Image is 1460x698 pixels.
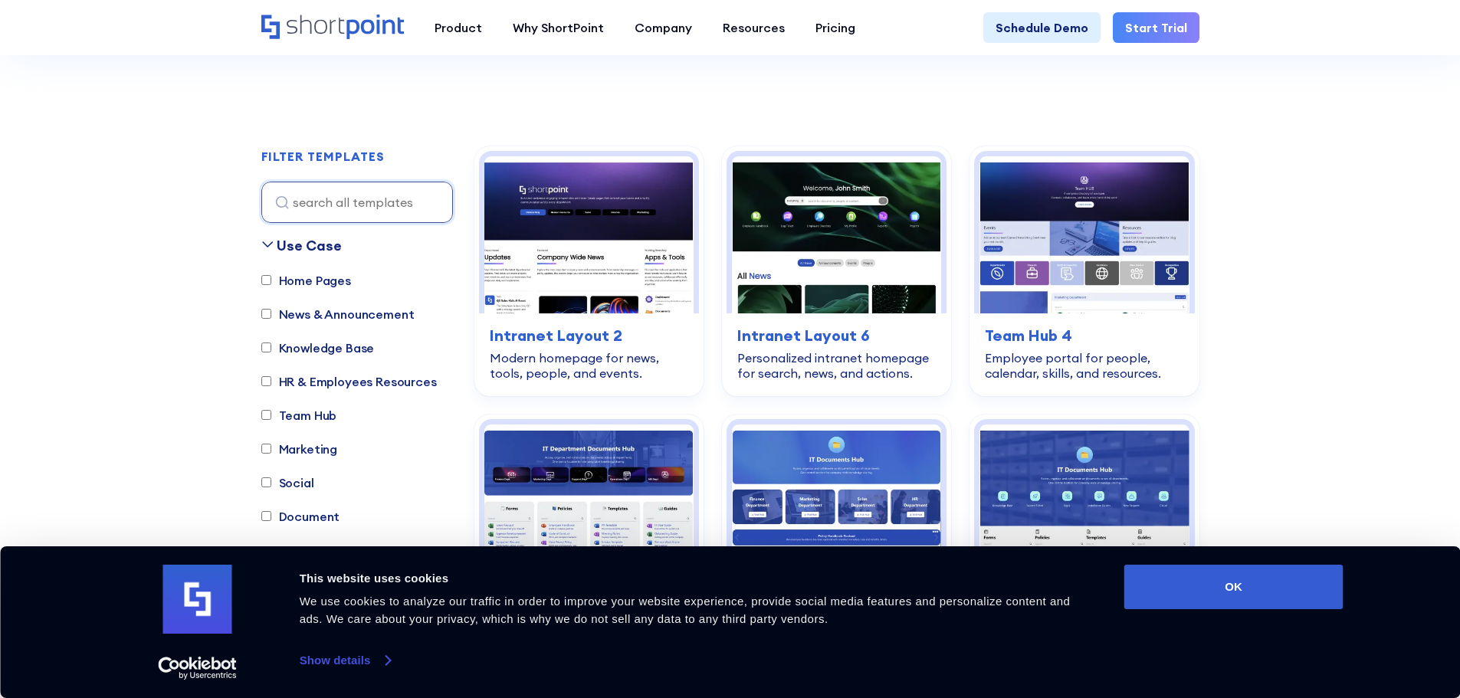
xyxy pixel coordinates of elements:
h3: Intranet Layout 2 [490,324,688,347]
a: Home [261,15,404,41]
a: Usercentrics Cookiebot - opens in a new window [130,657,264,680]
a: Resources [707,12,800,43]
a: Start Trial [1113,12,1199,43]
img: logo [163,565,232,634]
a: Documents 3 – Document Management System Template: All-in-one system for documents, updates, and ... [970,415,1199,664]
a: Product [419,12,497,43]
label: Home Pages [261,271,351,290]
a: Company [619,12,707,43]
a: Documents 1 – SharePoint Document Library Template: Faster document findability with search, filt... [474,415,704,664]
input: search all templates [261,182,453,223]
img: Documents 3 – Document Management System Template: All-in-one system for documents, updates, and ... [979,424,1189,582]
a: Why ShortPoint [497,12,619,43]
input: Marketing [261,444,271,454]
label: News & Announcement [261,305,415,323]
div: Employee portal for people, calendar, skills, and resources. [985,350,1183,381]
input: News & Announcement [261,309,271,319]
label: Document [261,507,340,526]
h3: Team Hub 4 [985,324,1183,347]
label: Knowledge Base [261,339,375,357]
input: Team Hub [261,410,271,420]
img: Intranet Layout 6 – SharePoint Homepage Design: Personalized intranet homepage for search, news, ... [732,156,941,313]
a: Pricing [800,12,871,43]
img: Team Hub 4 – SharePoint Employee Portal Template: Employee portal for people, calendar, skills, a... [979,156,1189,313]
input: HR & Employees Resources [261,376,271,386]
input: Social [261,477,271,487]
h3: Intranet Layout 6 [737,324,936,347]
input: Knowledge Base [261,342,271,352]
img: Documents 2 – Document Management Template: Central document hub with alerts, search, and actions. [732,424,941,582]
div: Resources [723,18,785,37]
label: Team Hub [261,406,337,424]
label: Marketing [261,440,338,458]
div: Company [635,18,692,37]
div: Pricing [815,18,855,37]
div: Product [435,18,482,37]
div: This website uses cookies [300,569,1090,588]
img: Documents 1 – SharePoint Document Library Template: Faster document findability with search, filt... [484,424,694,582]
a: Intranet Layout 6 – SharePoint Homepage Design: Personalized intranet homepage for search, news, ... [722,146,951,396]
button: OK [1124,565,1344,609]
div: Modern homepage for news, tools, people, and events. [490,350,688,381]
a: Documents 2 – Document Management Template: Central document hub with alerts, search, and actions... [722,415,951,664]
input: Home Pages [261,275,271,285]
div: Why ShortPoint [513,18,604,37]
span: We use cookies to analyze our traffic in order to improve your website experience, provide social... [300,595,1071,625]
img: Intranet Layout 2 – SharePoint Homepage Design: Modern homepage for news, tools, people, and events. [484,156,694,313]
label: Social [261,474,314,492]
a: Intranet Layout 2 – SharePoint Homepage Design: Modern homepage for news, tools, people, and even... [474,146,704,396]
div: Personalized intranet homepage for search, news, and actions. [737,350,936,381]
input: Document [261,511,271,521]
a: Show details [300,649,390,672]
label: HR & Employees Resources [261,372,437,391]
a: Team Hub 4 – SharePoint Employee Portal Template: Employee portal for people, calendar, skills, a... [970,146,1199,396]
a: Schedule Demo [983,12,1101,43]
div: FILTER TEMPLATES [261,150,385,162]
div: Use Case [277,235,342,256]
